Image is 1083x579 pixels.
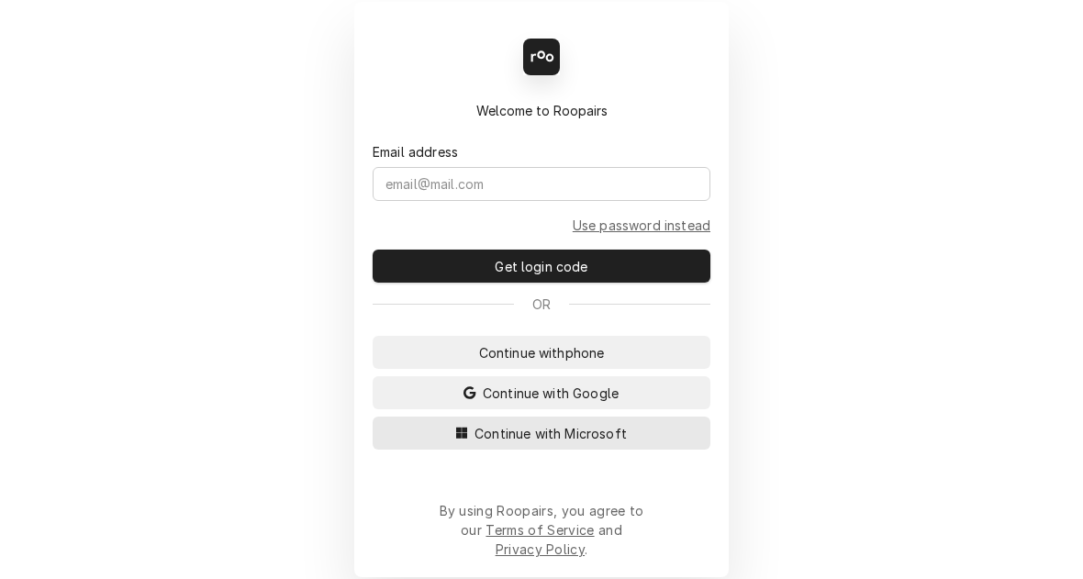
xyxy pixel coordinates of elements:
button: Get login code [373,250,710,283]
input: email@mail.com [373,167,710,201]
div: Or [373,295,710,314]
a: Privacy Policy [496,541,585,557]
span: Continue with Microsoft [471,424,631,443]
button: Continue with Microsoft [373,417,710,450]
span: Get login code [491,257,591,276]
a: Go to Email and password form [573,216,710,235]
div: Welcome to Roopairs [373,101,710,120]
span: Continue with phone [475,343,608,362]
span: Continue with Google [479,384,622,403]
a: Terms of Service [486,522,594,538]
div: By using Roopairs, you agree to our and . [439,501,644,559]
label: Email address [373,142,458,161]
button: Continue with Google [373,376,710,409]
button: Continue withphone [373,336,710,369]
